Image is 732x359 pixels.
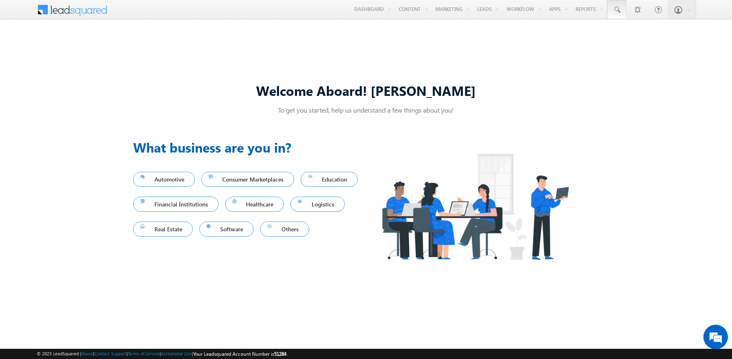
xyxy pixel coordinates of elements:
[366,137,584,276] img: Industry.png
[308,174,350,185] span: Education
[133,82,599,99] div: Welcome Aboard! [PERSON_NAME]
[274,351,286,357] span: 51284
[128,351,160,356] a: Terms of Service
[141,174,187,185] span: Automotive
[161,351,192,356] a: Acceptable Use
[37,350,286,358] span: © 2025 LeadSquared | | | | |
[232,199,277,210] span: Healthcare
[298,199,337,210] span: Logistics
[141,224,185,235] span: Real Estate
[81,351,93,356] a: About
[141,199,211,210] span: Financial Institutions
[133,137,366,157] h3: What business are you in?
[209,174,287,185] span: Consumer Marketplaces
[193,351,286,357] span: Your Leadsquared Account Number is
[268,224,302,235] span: Others
[207,224,247,235] span: Software
[94,351,127,356] a: Contact Support
[133,106,599,114] p: To get you started, help us understand a few things about you!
